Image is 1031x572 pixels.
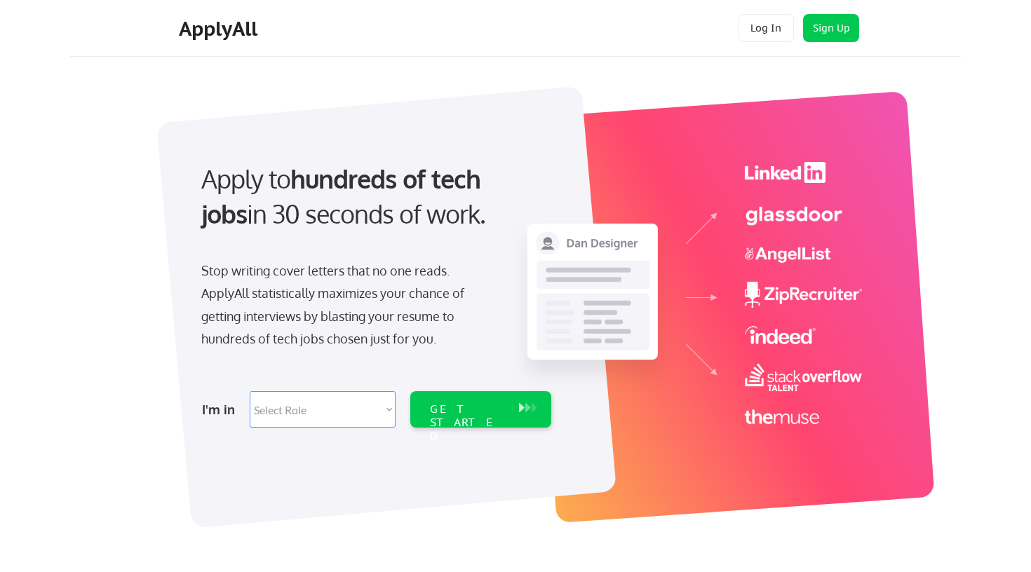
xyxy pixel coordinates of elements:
[201,161,546,232] div: Apply to in 30 seconds of work.
[179,17,262,41] div: ApplyAll
[738,14,794,42] button: Log In
[803,14,859,42] button: Sign Up
[202,398,241,421] div: I'm in
[430,402,505,443] div: GET STARTED
[201,259,490,350] div: Stop writing cover letters that no one reads. ApplyAll statistically maximizes your chance of get...
[201,163,487,229] strong: hundreds of tech jobs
